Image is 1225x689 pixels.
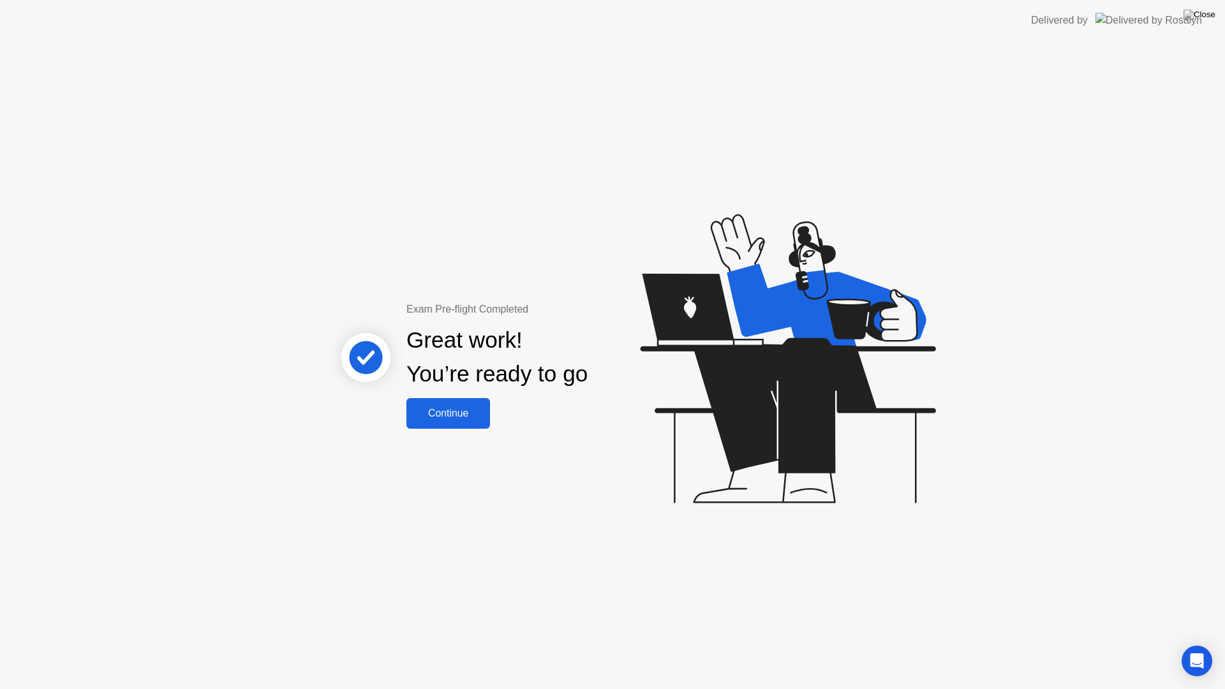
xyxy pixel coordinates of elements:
img: Close [1184,10,1215,20]
div: Exam Pre-flight Completed [406,302,670,317]
div: Delivered by [1031,13,1088,28]
div: Open Intercom Messenger [1182,646,1212,676]
img: Delivered by Rosalyn [1095,13,1202,27]
div: Continue [410,408,486,419]
button: Continue [406,398,490,429]
div: Great work! You’re ready to go [406,323,588,391]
